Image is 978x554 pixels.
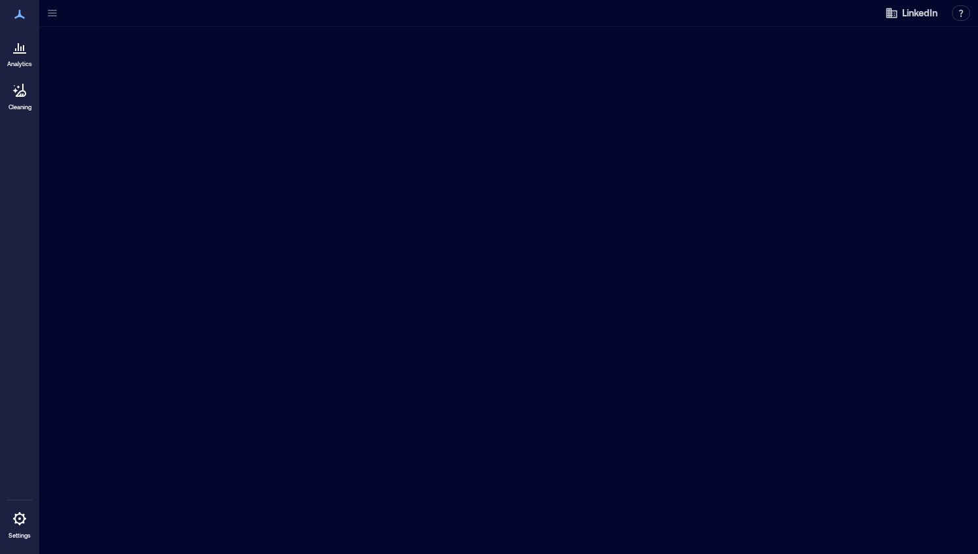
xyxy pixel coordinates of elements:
[8,103,31,111] p: Cleaning
[3,31,36,72] a: Analytics
[4,503,35,544] a: Settings
[902,7,937,20] span: LinkedIn
[3,75,36,115] a: Cleaning
[8,532,31,540] p: Settings
[881,3,941,24] button: LinkedIn
[7,60,32,68] p: Analytics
